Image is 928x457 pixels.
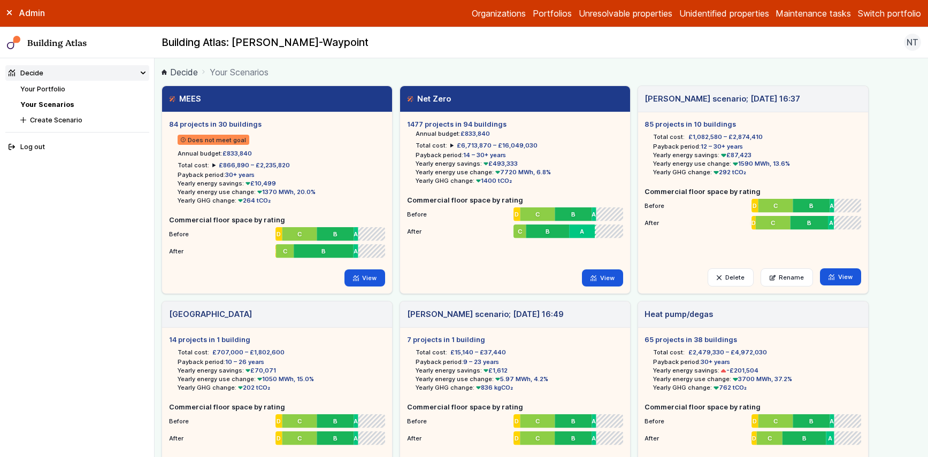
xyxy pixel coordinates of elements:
[407,308,564,320] h3: [PERSON_NAME] scenario; [DATE] 16:49
[169,308,252,320] h3: [GEOGRAPHIC_DATA]
[321,247,326,255] span: B
[178,171,385,179] li: Payback period:
[169,402,385,412] h5: Commercial floor space by rating
[653,348,685,357] h6: Total cost:
[178,383,385,392] li: Yearly GHG change:
[416,159,623,168] li: Yearly energy savings:
[653,151,861,159] li: Yearly energy savings:
[416,168,623,176] li: Yearly energy use change:
[283,247,287,255] span: C
[719,367,758,374] span: -£201,504
[297,417,302,425] span: C
[277,417,281,425] span: D
[256,375,315,383] span: 1050 MWh, 15.0%
[474,177,512,184] span: 1400 tCO₂
[277,230,281,238] span: D
[225,358,264,366] span: 10 – 26 years
[354,247,358,255] span: A
[653,159,861,168] li: Yearly energy use change:
[17,112,149,128] button: Create Scenario
[178,196,385,205] li: Yearly GHG change:
[494,168,551,176] span: 7720 MWh, 6.8%
[416,129,623,138] li: Annual budget:
[169,215,385,225] h5: Commercial floor space by rating
[169,119,385,129] h5: 84 projects in 30 buildings
[820,268,861,285] a: View
[653,366,861,375] li: Yearly energy savings:
[645,412,861,426] li: Before
[579,7,672,20] a: Unresolvable properties
[7,36,21,50] img: main-0bbd2752.svg
[753,417,757,425] span: D
[333,434,338,443] span: B
[297,434,302,443] span: C
[277,434,281,443] span: D
[753,202,757,210] span: D
[5,140,149,155] button: Log out
[333,230,338,238] span: B
[571,210,576,219] span: B
[645,93,800,105] h3: [PERSON_NAME] scenario; [DATE] 16:37
[645,402,861,412] h5: Commercial floor space by rating
[776,7,851,20] a: Maintenance tasks
[907,36,918,49] span: NT
[169,225,385,239] li: Before
[518,227,522,236] span: C
[212,348,285,357] span: £707,000 – £1,802,600
[645,119,861,129] h5: 85 projects in 10 buildings
[580,227,584,236] span: A
[809,202,814,210] span: B
[407,205,623,219] li: Before
[712,168,746,176] span: 292 tCO₂
[653,168,861,176] li: Yearly GHG change:
[450,348,506,357] span: £15,140 – £37,440
[645,308,713,320] h3: Heat pump/degas
[333,417,338,425] span: B
[904,34,921,51] button: NT
[354,434,358,443] span: A
[416,375,623,383] li: Yearly energy use change:
[645,335,861,345] h5: 65 projects in 38 buildings
[275,247,276,255] span: D
[9,68,43,78] div: Decide
[210,66,269,79] span: Your Scenarios
[752,434,756,443] span: D
[416,176,623,185] li: Yearly GHG change:
[20,100,74,109] a: Your Scenarios
[472,7,526,20] a: Organizations
[701,143,743,150] span: 12 – 30+ years
[474,384,513,391] span: 836 kgCO₂
[679,7,769,20] a: Unidentified properties
[653,142,861,151] li: Payback period:
[515,417,519,425] span: D
[178,188,385,196] li: Yearly energy use change:
[515,210,519,219] span: D
[802,434,806,443] span: B
[169,412,385,426] li: Before
[169,93,201,105] h3: MEES
[807,219,811,227] span: B
[771,219,775,227] span: C
[653,375,861,383] li: Yearly energy use change:
[354,417,358,425] span: A
[407,195,623,205] h5: Commercial floor space by rating
[463,358,499,366] span: 9 – 23 years
[416,366,623,375] li: Yearly energy savings:
[354,230,358,238] span: A
[416,383,623,392] li: Yearly GHG change:
[244,367,277,374] span: £70,071
[494,375,549,383] span: 5.97 MWh, 4.2%
[645,197,861,211] li: Before
[701,358,730,366] span: 30+ years
[688,348,767,357] span: £2,479,330 – £4,972,030
[535,417,540,425] span: C
[169,429,385,443] li: After
[178,161,209,169] h6: Total cost:
[256,188,316,196] span: 1370 MWh, 20.0%
[858,7,921,20] button: Switch portfolio
[463,151,506,159] span: 14 – 30+ years
[162,36,369,50] h2: Building Atlas: [PERSON_NAME]-Waypoint
[708,268,754,286] button: Delete
[407,429,623,443] li: After
[571,434,576,443] span: B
